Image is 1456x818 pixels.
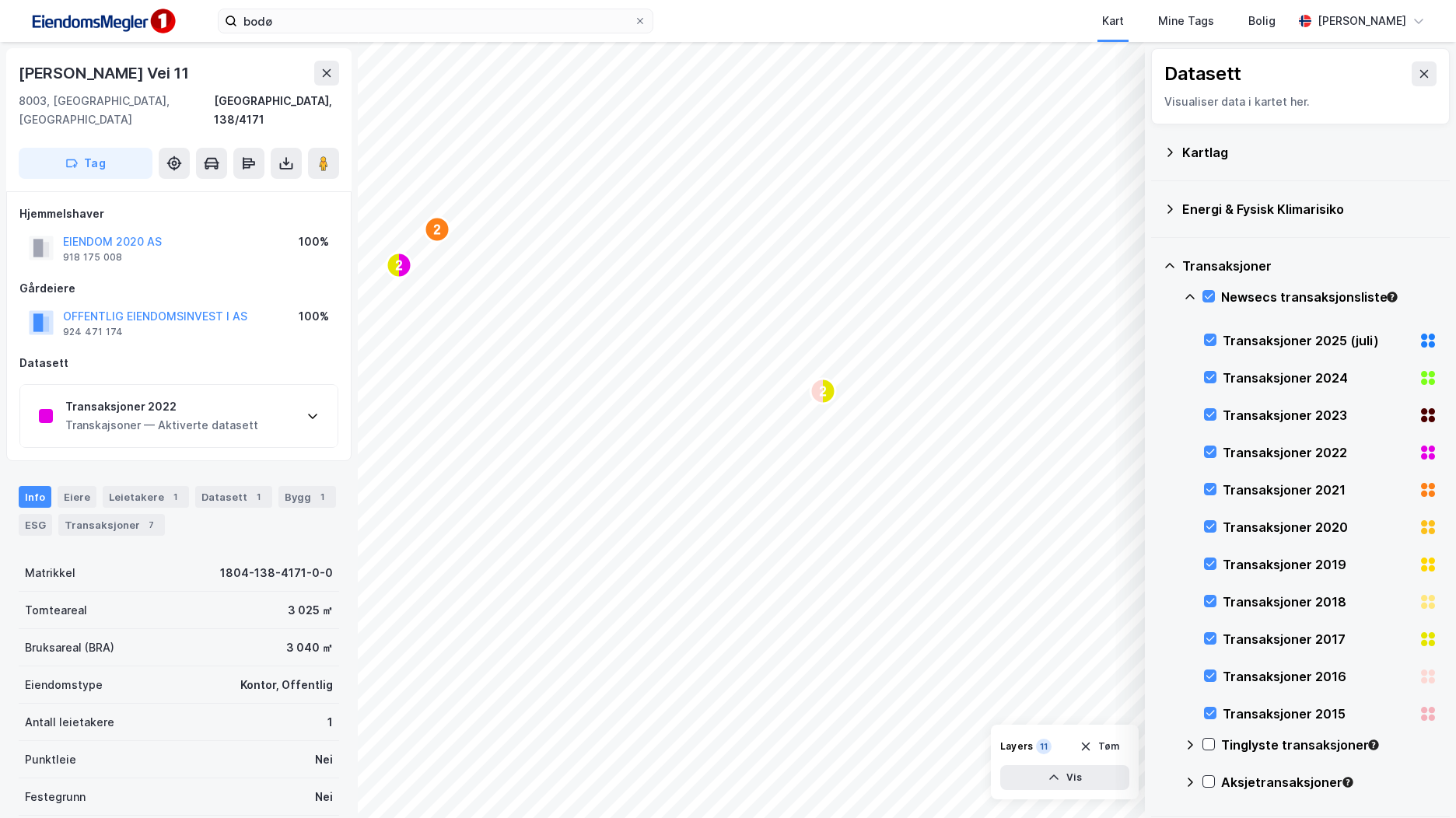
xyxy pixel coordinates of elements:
[1378,743,1456,818] iframe: Chat Widget
[65,416,258,435] div: Transkajsoner — Aktiverte datasett
[1223,369,1412,387] div: Transaksjoner 2024
[387,253,411,278] div: Map marker
[1223,593,1412,611] div: Transaksjoner 2018
[25,713,114,732] div: Antall leietakere
[1069,734,1129,759] button: Tøm
[25,4,180,39] img: F4PB6Px+NJ5v8B7XTbfpPpyloAAAAASUVORK5CYII=
[1367,738,1381,752] div: Tooltip anchor
[315,750,333,769] div: Nei
[434,223,441,236] text: 2
[820,385,827,398] text: 2
[1223,555,1412,574] div: Transaksjoner 2019
[58,514,165,536] div: Transaksjoner
[278,486,336,508] div: Bygg
[25,638,114,657] div: Bruksareal (BRA)
[103,486,189,508] div: Leietakere
[1221,288,1437,306] div: Newsecs transaksjonsliste
[1378,743,1456,818] div: Kontrollprogram for chat
[286,638,333,657] div: 3 040 ㎡
[1318,12,1406,30] div: [PERSON_NAME]
[25,676,103,694] div: Eiendomstype
[25,601,87,620] div: Tomteareal
[240,676,333,694] div: Kontor, Offentlig
[19,148,152,179] button: Tag
[25,564,75,582] div: Matrikkel
[1341,775,1355,789] div: Tooltip anchor
[299,232,329,251] div: 100%
[1000,740,1033,753] div: Layers
[19,61,192,86] div: [PERSON_NAME] Vei 11
[1182,143,1437,162] div: Kartlag
[1223,518,1412,537] div: Transaksjoner 2020
[167,489,183,505] div: 1
[1182,200,1437,218] div: Energi & Fysisk Klimarisiko
[1223,630,1412,648] div: Transaksjoner 2017
[327,713,333,732] div: 1
[214,92,339,129] div: [GEOGRAPHIC_DATA], 138/4171
[1164,93,1437,111] div: Visualiser data i kartet her.
[143,517,159,533] div: 7
[220,564,333,582] div: 1804-138-4171-0-0
[1223,667,1412,686] div: Transaksjoner 2016
[1182,257,1437,275] div: Transaksjoner
[1223,331,1412,350] div: Transaksjoner 2025 (juli)
[425,217,450,242] div: Map marker
[1158,12,1214,30] div: Mine Tags
[19,279,338,298] div: Gårdeiere
[1223,481,1412,499] div: Transaksjoner 2021
[19,514,52,536] div: ESG
[1102,12,1124,30] div: Kart
[19,486,51,508] div: Info
[19,204,338,223] div: Hjemmelshaver
[1164,61,1241,86] div: Datasett
[237,9,634,33] input: Søk på adresse, matrikkel, gårdeiere, leietakere eller personer
[250,489,266,505] div: 1
[1223,704,1412,723] div: Transaksjoner 2015
[314,489,330,505] div: 1
[1223,443,1412,462] div: Transaksjoner 2022
[1221,736,1437,754] div: Tinglyste transaksjoner
[1223,406,1412,425] div: Transaksjoner 2023
[58,486,96,508] div: Eiere
[25,750,76,769] div: Punktleie
[288,601,333,620] div: 3 025 ㎡
[65,397,258,416] div: Transaksjoner 2022
[1221,773,1437,792] div: Aksjetransaksjoner
[63,326,123,338] div: 924 471 174
[1036,739,1052,754] div: 11
[1000,765,1129,790] button: Vis
[1248,12,1276,30] div: Bolig
[1385,290,1399,304] div: Tooltip anchor
[315,788,333,806] div: Nei
[396,259,403,272] text: 2
[299,307,329,326] div: 100%
[25,788,86,806] div: Festegrunn
[63,251,122,264] div: 918 175 008
[195,486,272,508] div: Datasett
[19,354,338,372] div: Datasett
[19,92,214,129] div: 8003, [GEOGRAPHIC_DATA], [GEOGRAPHIC_DATA]
[810,379,835,404] div: Map marker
